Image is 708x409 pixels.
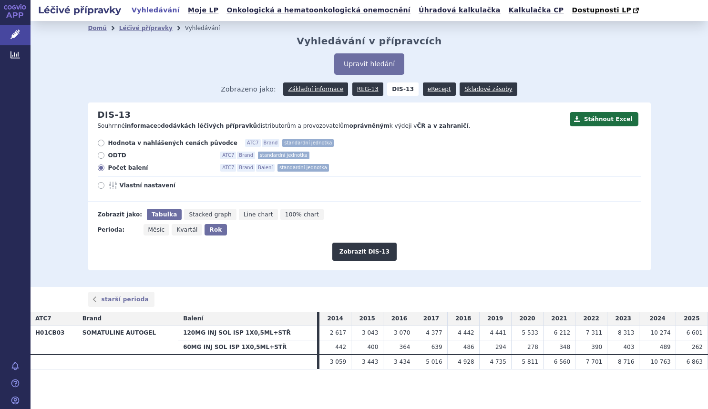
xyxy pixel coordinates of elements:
span: 10 274 [651,329,671,336]
span: Brand [237,164,255,172]
span: Dostupnosti LP [572,6,631,14]
span: 4 735 [490,358,506,365]
td: 2022 [575,312,607,326]
a: Moje LP [185,4,221,17]
span: 4 928 [458,358,474,365]
strong: informace [125,123,157,129]
a: eRecept [423,82,456,96]
span: 6 601 [687,329,703,336]
td: 2024 [639,312,676,326]
span: 294 [495,344,506,350]
span: Vlastní nastavení [120,182,225,189]
span: 3 443 [362,358,378,365]
span: 3 043 [362,329,378,336]
td: 2016 [383,312,415,326]
td: 2023 [607,312,639,326]
button: Zobrazit DIS-13 [332,243,397,261]
span: 6 863 [687,358,703,365]
span: 348 [559,344,570,350]
span: 442 [335,344,346,350]
button: Stáhnout Excel [570,112,638,126]
span: Počet balení [108,164,213,172]
a: Kalkulačka CP [506,4,567,17]
li: Vyhledávání [185,21,233,35]
span: standardní jednotka [277,164,329,172]
strong: dodávkách léčivých přípravků [161,123,257,129]
th: 120MG INJ SOL ISP 1X0,5ML+STŘ [178,326,317,340]
span: Kvartál [176,226,197,233]
span: Brand [82,315,102,322]
th: SOMATULINE AUTOGEL [78,326,178,355]
a: Onkologická a hematoonkologická onemocnění [224,4,413,17]
span: Rok [209,226,222,233]
span: 2 617 [330,329,346,336]
a: Vyhledávání [129,4,183,17]
span: Balení [256,164,275,172]
span: standardní jednotka [258,152,309,159]
span: 3 434 [394,358,410,365]
span: Line chart [244,211,273,218]
span: ODTD [108,152,213,159]
td: 2021 [543,312,575,326]
a: Léčivé přípravky [119,25,173,31]
span: 3 070 [394,329,410,336]
span: 4 442 [458,329,474,336]
a: Dostupnosti LP [569,4,644,17]
th: 60MG INJ SOL ISP 1X0,5ML+STŘ [178,340,317,354]
span: 6 212 [554,329,570,336]
span: 6 560 [554,358,570,365]
strong: ČR a v zahraničí [417,123,468,129]
strong: DIS-13 [387,82,419,96]
span: 639 [431,344,442,350]
span: 262 [692,344,703,350]
td: 2020 [511,312,543,326]
span: 403 [623,344,634,350]
p: Souhrnné o distributorům a provozovatelům k výdeji v . [98,122,565,130]
td: 2018 [447,312,479,326]
span: Balení [183,315,203,322]
span: standardní jednotka [282,139,334,147]
span: ATC7 [220,164,236,172]
h2: Vyhledávání v přípravcích [297,35,442,47]
td: 2019 [479,312,511,326]
h2: Léčivé přípravky [31,3,129,17]
span: 7 701 [586,358,602,365]
td: 2014 [319,312,351,326]
span: ATC7 [220,152,236,159]
span: 489 [660,344,671,350]
td: 2017 [415,312,447,326]
a: Skladové zásoby [460,82,517,96]
span: ATC7 [245,139,261,147]
span: Stacked graph [189,211,231,218]
span: Brand [237,152,255,159]
span: 390 [591,344,602,350]
span: 400 [367,344,378,350]
span: 7 311 [586,329,602,336]
span: 3 059 [330,358,346,365]
span: 5 533 [522,329,538,336]
span: 364 [400,344,410,350]
a: starší perioda [88,292,155,307]
span: 8 313 [618,329,634,336]
h2: DIS-13 [98,110,131,120]
a: Úhradová kalkulačka [416,4,503,17]
span: 8 716 [618,358,634,365]
span: 278 [527,344,538,350]
span: ATC7 [35,315,51,322]
span: 4 377 [426,329,442,336]
span: Hodnota v nahlášených cenách původce [108,139,237,147]
span: 100% chart [285,211,319,218]
td: 2015 [351,312,383,326]
th: H01CB03 [31,326,78,355]
span: 5 811 [522,358,538,365]
span: Měsíc [148,226,165,233]
span: 5 016 [426,358,442,365]
span: 10 763 [651,358,671,365]
span: Zobrazeno jako: [221,82,276,96]
span: 4 441 [490,329,506,336]
button: Upravit hledání [334,53,404,75]
a: Domů [88,25,107,31]
span: 486 [463,344,474,350]
a: REG-13 [352,82,383,96]
span: Tabulka [152,211,177,218]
